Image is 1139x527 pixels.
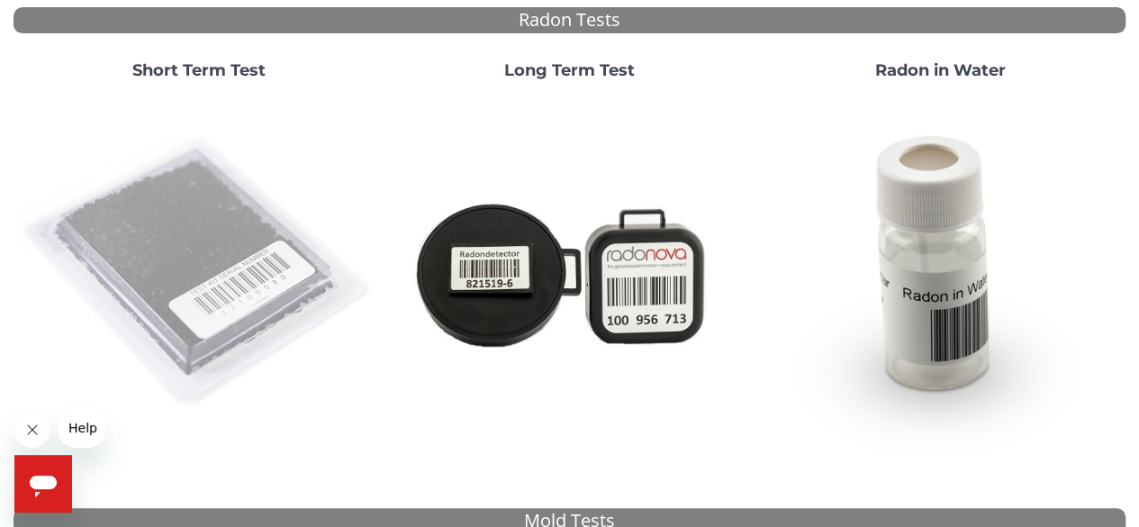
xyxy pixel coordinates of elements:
strong: Short Term Test [132,60,266,80]
img: ShortTerm.jpg [21,95,377,451]
iframe: Close message [14,412,50,448]
div: Radon Tests [14,7,1125,33]
iframe: Button to launch messaging window [14,455,72,513]
iframe: Message from company [58,408,105,448]
strong: Long Term Test [504,60,635,80]
img: Radtrak2vsRadtrak3.jpg [392,95,748,451]
strong: Radon in Water [875,60,1006,80]
img: RadoninWater.jpg [762,95,1118,451]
